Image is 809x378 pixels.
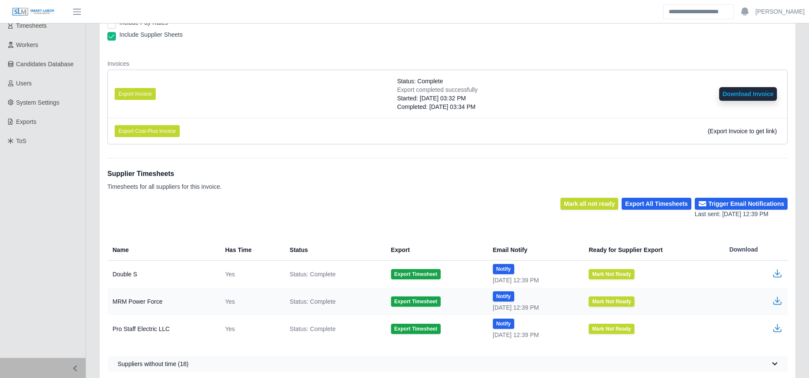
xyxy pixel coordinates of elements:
div: Started: [DATE] 03:32 PM [397,94,477,103]
span: (Export Invoice to get link) [708,128,777,135]
span: System Settings [16,99,59,106]
div: [DATE] 12:39 PM [493,276,575,284]
button: Export Timesheet [391,324,441,334]
span: Status: Complete [397,77,443,85]
th: Has Time [218,239,283,261]
th: Download [723,239,788,261]
button: Export Invoice [115,88,156,100]
dt: Invoices [107,59,788,68]
th: Ready for Supplier Export [582,239,722,261]
p: Timesheets for all suppliers for this invoice. [107,182,222,191]
button: Export Cost-Plus Invoice [115,125,180,137]
button: Mark Not Ready [589,296,634,307]
th: Export [384,239,486,261]
button: Export Timesheet [391,296,441,307]
button: Notify [493,264,514,274]
span: Suppliers without time (18) [118,360,189,368]
th: Status [283,239,384,261]
th: Email Notify [486,239,582,261]
span: Users [16,80,32,87]
button: Mark Not Ready [589,324,634,334]
button: Trigger Email Notifications [695,198,788,210]
a: [PERSON_NAME] [756,7,805,16]
button: Download Invoice [719,87,777,101]
button: Notify [493,291,514,302]
span: Exports [16,118,36,125]
button: Mark Not Ready [589,269,634,279]
button: Suppliers without time (18) [107,356,788,372]
td: Yes [218,261,283,288]
input: Search [663,4,734,19]
button: Mark all not ready [560,198,618,210]
button: Export Timesheet [391,269,441,279]
a: Download Invoice [719,91,777,97]
div: Last sent: [DATE] 12:39 PM [695,210,788,219]
td: Yes [218,288,283,315]
button: Export All Timesheets [622,198,691,210]
img: SLM Logo [12,7,55,17]
div: [DATE] 12:39 PM [493,303,575,312]
span: Candidates Database [16,61,74,67]
div: Export completed successfully [397,85,477,94]
label: Include Supplier Sheets [119,30,183,39]
span: ToS [16,138,27,144]
div: Completed: [DATE] 03:34 PM [397,103,477,111]
span: Status: Complete [290,270,335,278]
h1: Supplier Timesheets [107,169,222,179]
span: Workers [16,41,39,48]
span: Timesheets [16,22,47,29]
span: Status: Complete [290,325,335,333]
div: [DATE] 12:39 PM [493,331,575,339]
td: Yes [218,315,283,343]
td: MRM Power Force [107,288,218,315]
td: Pro Staff Electric LLC [107,315,218,343]
button: Notify [493,319,514,329]
th: Name [107,239,218,261]
span: Status: Complete [290,297,335,306]
td: Double S [107,261,218,288]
